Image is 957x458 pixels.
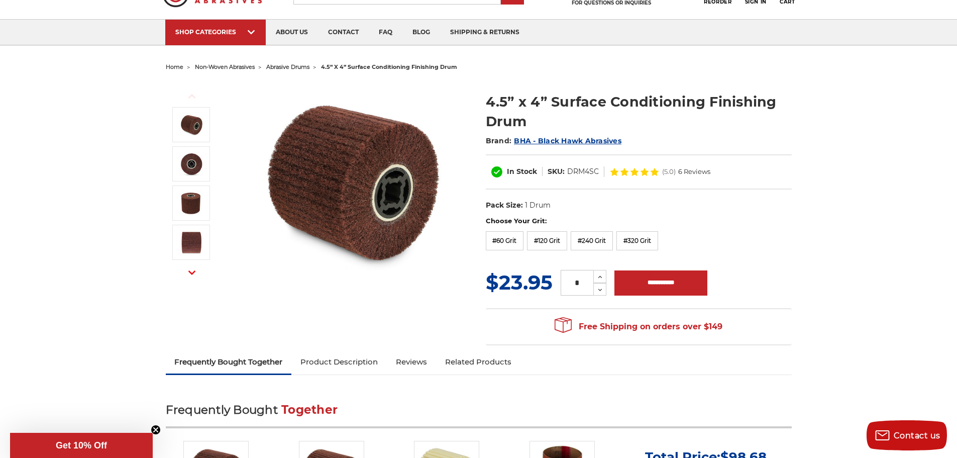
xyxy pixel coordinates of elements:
[486,216,792,226] label: Choose Your Grit:
[179,151,204,176] img: 4.5" x 4" Surface Conditioning Finishing Drum - 3/4 Inch Quad Key Arbor
[166,403,278,417] span: Frequently Bought
[867,420,947,450] button: Contact us
[252,81,453,283] img: 4.5 Inch Surface Conditioning Finishing Drum
[567,166,599,177] dd: DRM4SC
[486,136,512,145] span: Brand:
[179,230,204,255] img: 4.5” x 4” Surface Conditioning Finishing Drum
[486,200,523,211] dt: Pack Size:
[486,92,792,131] h1: 4.5” x 4” Surface Conditioning Finishing Drum
[678,168,710,175] span: 6 Reviews
[180,85,204,107] button: Previous
[151,425,161,435] button: Close teaser
[440,20,529,45] a: shipping & returns
[180,262,204,284] button: Next
[662,168,676,175] span: (5.0)
[486,270,553,295] span: $23.95
[507,167,537,176] span: In Stock
[436,351,520,373] a: Related Products
[525,200,551,211] dd: 1 Drum
[166,351,292,373] a: Frequently Bought Together
[179,112,204,137] img: 4.5 Inch Surface Conditioning Finishing Drum
[387,351,436,373] a: Reviews
[514,136,621,145] a: BHA - Black Hawk Abrasives
[266,63,309,70] a: abrasive drums
[175,28,256,36] div: SHOP CATEGORIES
[369,20,402,45] a: faq
[894,431,940,440] span: Contact us
[402,20,440,45] a: blog
[195,63,255,70] a: non-woven abrasives
[166,63,183,70] a: home
[179,191,204,216] img: Non Woven Finishing Sanding Drum
[281,403,338,417] span: Together
[548,166,565,177] dt: SKU:
[555,317,722,337] span: Free Shipping on orders over $149
[291,351,387,373] a: Product Description
[321,63,457,70] span: 4.5” x 4” surface conditioning finishing drum
[56,440,107,450] span: Get 10% Off
[318,20,369,45] a: contact
[10,433,153,458] div: Get 10% OffClose teaser
[266,20,318,45] a: about us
